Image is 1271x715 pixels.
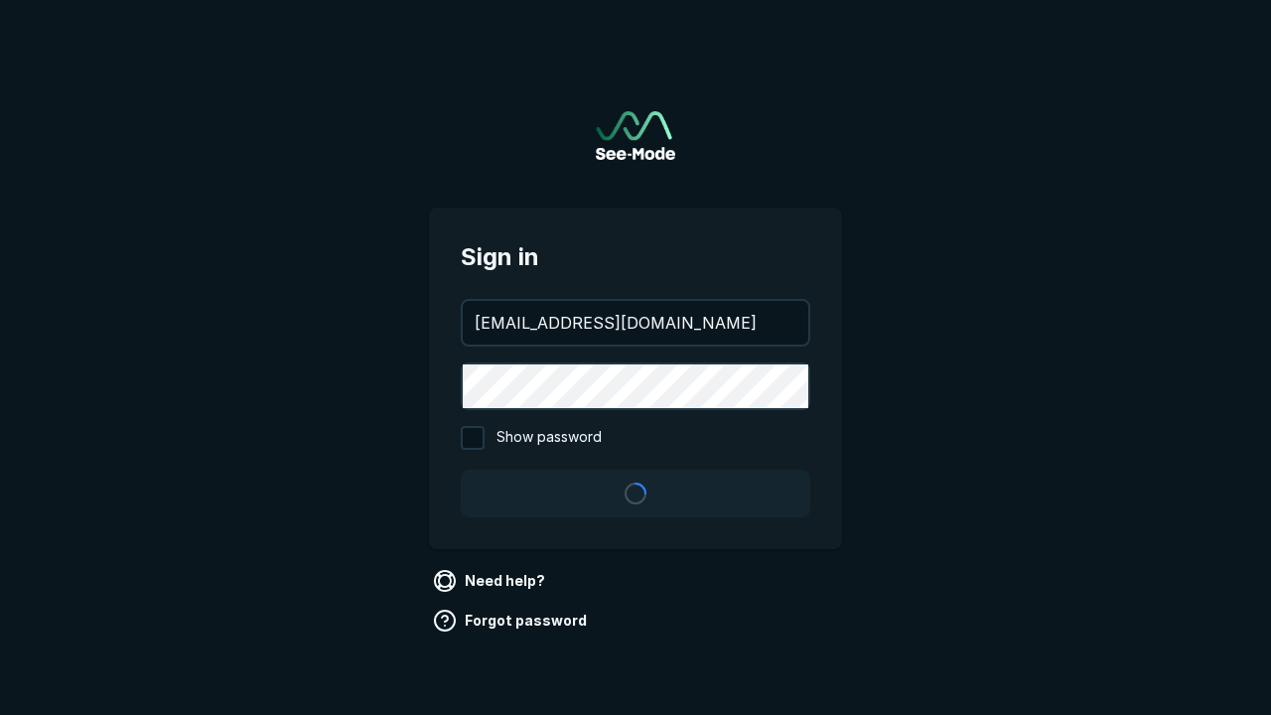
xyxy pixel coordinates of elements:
img: See-Mode Logo [596,111,675,160]
input: your@email.com [463,301,808,345]
a: Need help? [429,565,553,597]
a: Go to sign in [596,111,675,160]
span: Show password [496,426,602,450]
a: Forgot password [429,605,595,637]
span: Sign in [461,239,810,275]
